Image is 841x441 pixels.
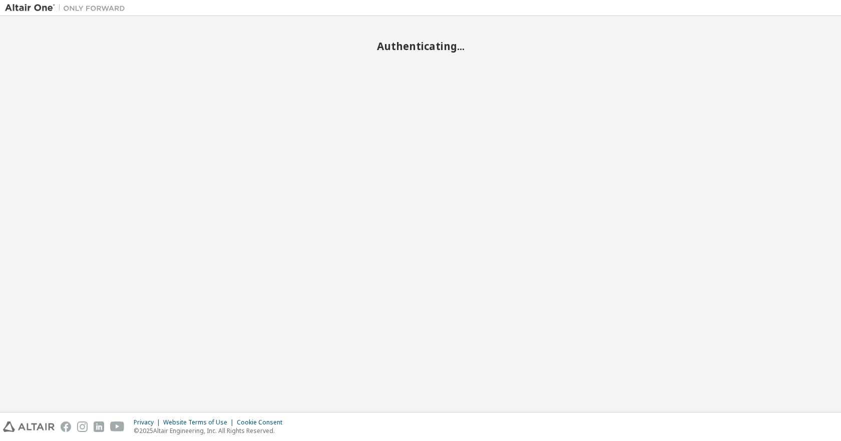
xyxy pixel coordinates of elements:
[110,421,125,432] img: youtube.svg
[5,3,130,13] img: Altair One
[94,421,104,432] img: linkedin.svg
[134,426,288,435] p: © 2025 Altair Engineering, Inc. All Rights Reserved.
[163,418,237,426] div: Website Terms of Use
[61,421,71,432] img: facebook.svg
[5,40,836,53] h2: Authenticating...
[3,421,55,432] img: altair_logo.svg
[77,421,88,432] img: instagram.svg
[237,418,288,426] div: Cookie Consent
[134,418,163,426] div: Privacy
